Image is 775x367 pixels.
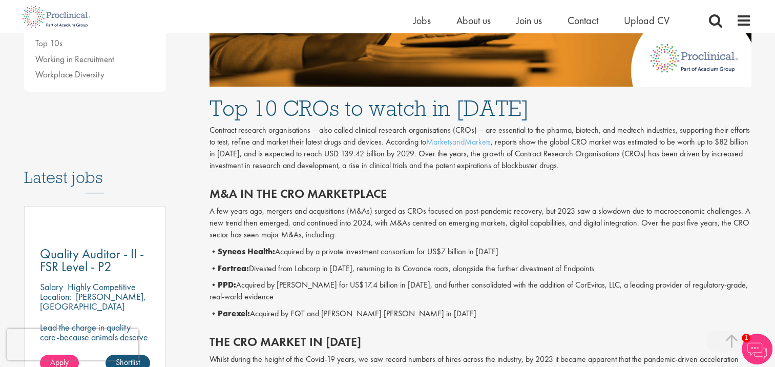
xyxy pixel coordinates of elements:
a: Workplace Diversity [35,69,104,80]
h2: M&A in the CRO marketplace [210,187,751,200]
a: MarketsandMarkets [426,136,491,147]
p: • Acquired by a private investment consortium for US$7 billion in [DATE] [210,246,751,258]
span: 1 [742,334,750,342]
b: PPD: [218,279,236,290]
span: Salary [40,281,63,293]
a: Join us [516,14,542,27]
b: Syneos Health: [218,246,275,257]
b: Parexel: [218,308,250,319]
a: Upload CV [624,14,669,27]
p: • Acquired by EQT and [PERSON_NAME] [PERSON_NAME] in [DATE] [210,308,751,320]
h3: Latest jobs [24,143,166,193]
a: Quality Auditor - II - FSR Level - P2 [40,248,151,273]
p: • Divested from Labcorp in [DATE], returning to its Covance roots, alongside the further divestme... [210,263,751,275]
a: Top 10s [35,37,62,49]
a: Contact [568,14,598,27]
h1: Top 10 CROs to watch in [DATE] [210,97,751,119]
a: Working in Recruitment [35,53,114,65]
a: About us [456,14,491,27]
p: Contract research organisations – also called clinical research organisations (CROs) – are essent... [210,125,751,171]
iframe: reCAPTCHA [7,329,138,360]
p: [PERSON_NAME], [GEOGRAPHIC_DATA] [40,291,146,312]
span: Quality Auditor - II - FSR Level - P2 [40,245,144,275]
p: A few years ago, mergers and acquisitions (M&As) surged as CROs focused on post-pandemic recovery... [210,206,751,241]
p: Highly Competitive [68,281,136,293]
p: Lead the charge in quality care-because animals deserve the best. [40,322,151,352]
p: • Acquired by [PERSON_NAME] for US$17.4 billion in [DATE], and further consolidated with the addi... [210,279,751,303]
b: Fortrea: [218,263,249,274]
img: Chatbot [742,334,772,364]
a: Jobs [413,14,431,27]
h2: The CRO market in [DATE] [210,335,751,349]
span: Location: [40,291,71,302]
